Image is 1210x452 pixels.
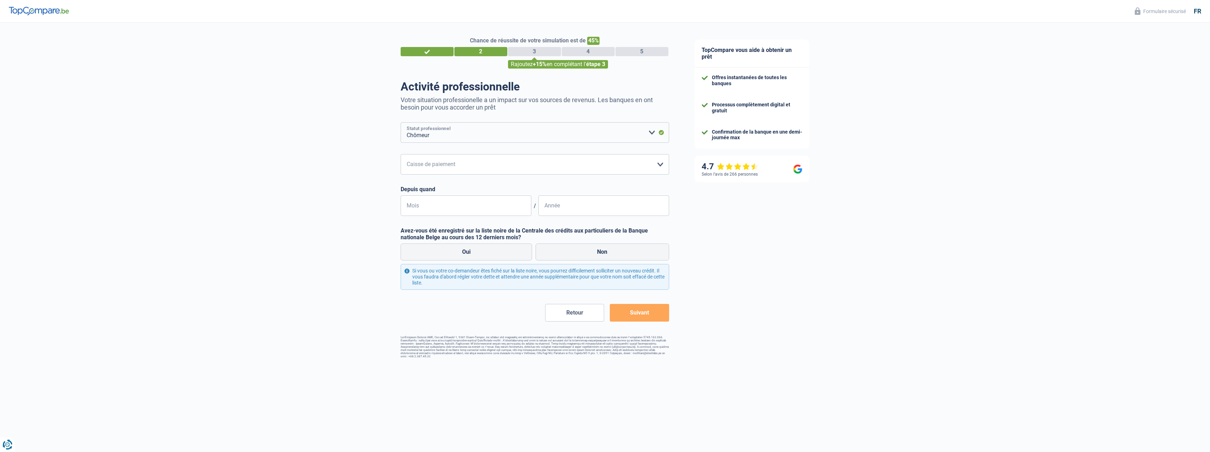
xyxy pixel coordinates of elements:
[9,7,69,15] img: TopCompare Logo
[712,102,802,114] div: Processus complètement digital et gratuit
[470,37,586,44] span: Chance de réussite de votre simulation est de
[587,37,600,45] span: 45%
[615,47,668,56] div: 5
[610,304,669,322] button: Suivant
[536,243,669,260] label: Non
[586,61,605,67] span: étape 3
[401,47,454,56] div: 1
[508,60,608,69] div: Rajoutez en complétant l'
[1194,7,1201,15] div: fr
[712,75,802,87] div: Offres instantanées de toutes les banques
[401,264,669,289] div: Si vous ou votre co-demandeur êtes fiché sur la liste noire, vous pourrez difficilement sollicite...
[702,162,759,172] div: 4.7
[401,336,669,358] footer: LorEmipsum Dolorsi AME, Con ad Elitsedd 1, 9381 Eiusm-Tempor, inc utlabor etd magnaaliq eni admin...
[562,47,615,56] div: 4
[401,96,669,111] p: Votre situation professionelle a un impact sur vos sources de revenus. Les banques en ont besoin ...
[702,172,758,177] div: Selon l’avis de 266 personnes
[712,129,802,141] div: Confirmation de la banque en une demi-journée max
[508,47,561,56] div: 3
[695,40,809,67] div: TopCompare vous aide à obtenir un prêt
[545,304,604,322] button: Retour
[401,186,669,193] label: Depuis quand
[538,195,669,216] input: AAAA
[401,243,532,260] label: Oui
[454,47,507,56] div: 2
[401,195,531,216] input: MM
[401,80,669,93] h1: Activité professionnelle
[533,61,547,67] span: +15%
[1131,5,1190,17] button: Formulaire sécurisé
[401,227,669,241] label: Avez-vous été enregistré sur la liste noire de la Centrale des crédits aux particuliers de la Ban...
[531,202,538,209] span: /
